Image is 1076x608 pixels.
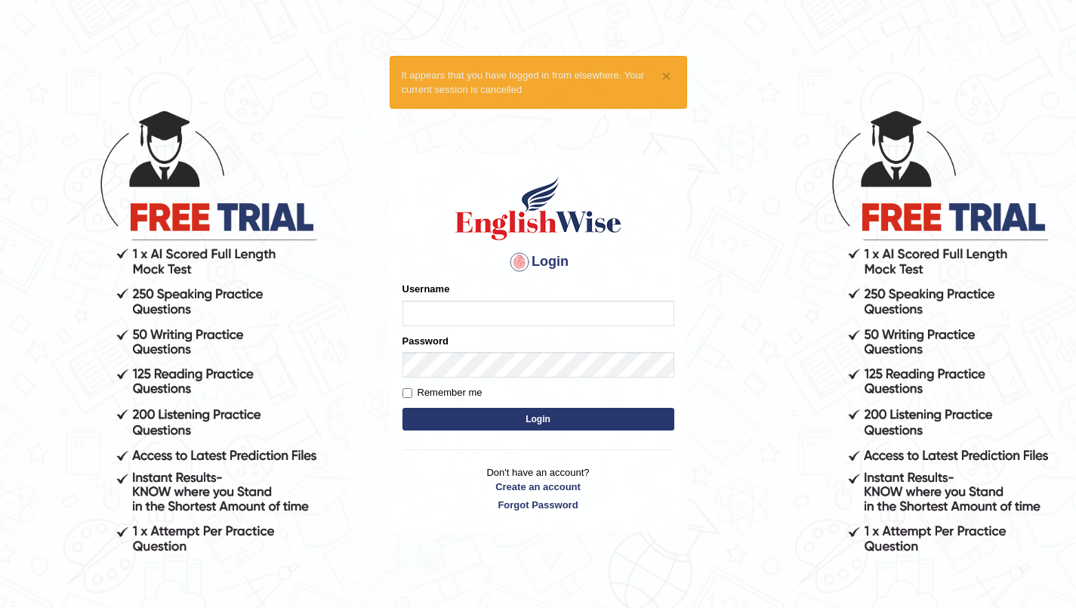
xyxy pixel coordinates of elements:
button: Login [402,408,674,431]
label: Remember me [402,385,483,400]
img: Logo of English Wise sign in for intelligent practice with AI [452,174,624,242]
a: Forgot Password [402,498,674,512]
label: Username [402,282,450,296]
input: Remember me [402,388,412,398]
p: Don't have an account? [402,465,674,512]
a: Create an account [402,480,674,494]
label: Password [402,334,449,348]
button: × [661,68,671,84]
h4: Login [402,250,674,274]
div: It appears that you have logged in from elsewhere. Your current session is cancelled [390,56,687,109]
